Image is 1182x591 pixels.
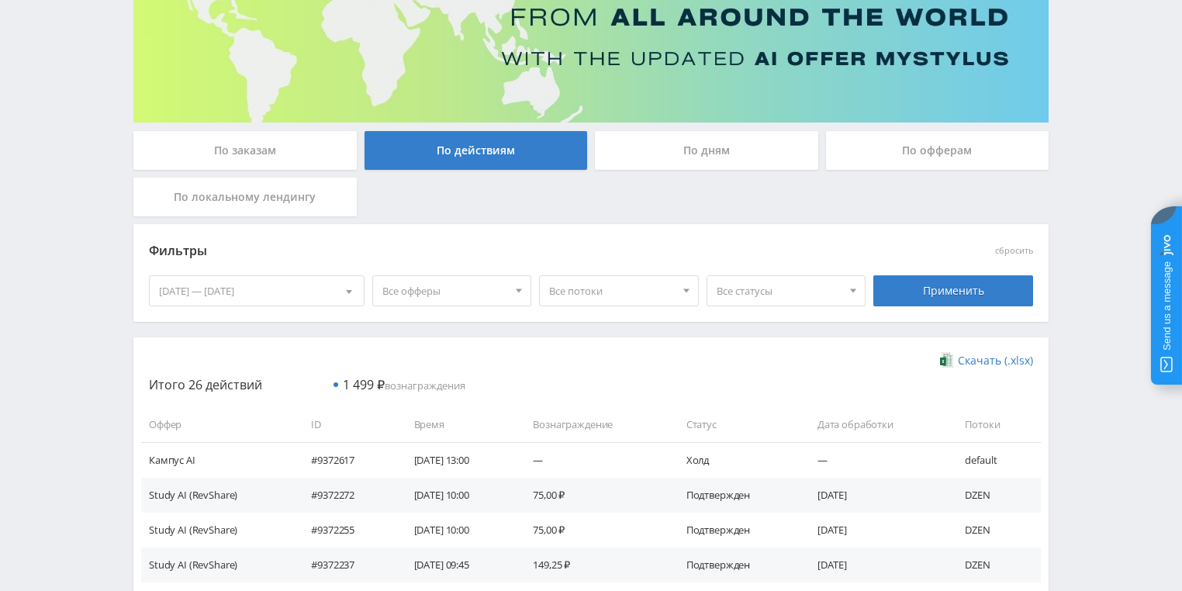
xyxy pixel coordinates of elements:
[802,442,950,477] td: —
[595,131,818,170] div: По дням
[802,548,950,582] td: [DATE]
[295,513,398,548] td: #9372255
[343,376,385,393] span: 1 499 ₽
[399,513,518,548] td: [DATE] 10:00
[399,407,518,442] td: Время
[150,276,364,306] div: [DATE] — [DATE]
[802,478,950,513] td: [DATE]
[671,513,802,548] td: Подтвержден
[958,354,1033,367] span: Скачать (.xlsx)
[949,442,1041,477] td: default
[399,548,518,582] td: [DATE] 09:45
[295,548,398,582] td: #9372237
[382,276,508,306] span: Все офферы
[671,548,802,582] td: Подтвержден
[671,442,802,477] td: Холд
[995,246,1033,256] button: сбросить
[940,352,953,368] img: xlsx
[295,442,398,477] td: #9372617
[295,478,398,513] td: #9372272
[802,407,950,442] td: Дата обработки
[295,407,398,442] td: ID
[949,478,1041,513] td: DZEN
[517,407,670,442] td: Вознаграждение
[802,513,950,548] td: [DATE]
[365,131,588,170] div: По действиям
[949,513,1041,548] td: DZEN
[149,240,810,263] div: Фильтры
[549,276,675,306] span: Все потоки
[517,442,670,477] td: —
[141,407,295,442] td: Оффер
[399,442,518,477] td: [DATE] 13:00
[141,548,295,582] td: Study AI (RevShare)
[141,478,295,513] td: Study AI (RevShare)
[399,478,518,513] td: [DATE] 10:00
[133,178,357,216] div: По локальному лендингу
[671,478,802,513] td: Подтвержден
[873,275,1033,306] div: Применить
[940,353,1033,368] a: Скачать (.xlsx)
[141,513,295,548] td: Study AI (RevShare)
[826,131,1049,170] div: По офферам
[671,407,802,442] td: Статус
[517,513,670,548] td: 75,00 ₽
[133,131,357,170] div: По заказам
[149,376,262,393] span: Итого 26 действий
[949,548,1041,582] td: DZEN
[949,407,1041,442] td: Потоки
[141,442,295,477] td: Кампус AI
[343,378,465,392] span: вознаграждения
[517,548,670,582] td: 149,25 ₽
[517,478,670,513] td: 75,00 ₽
[717,276,842,306] span: Все статусы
